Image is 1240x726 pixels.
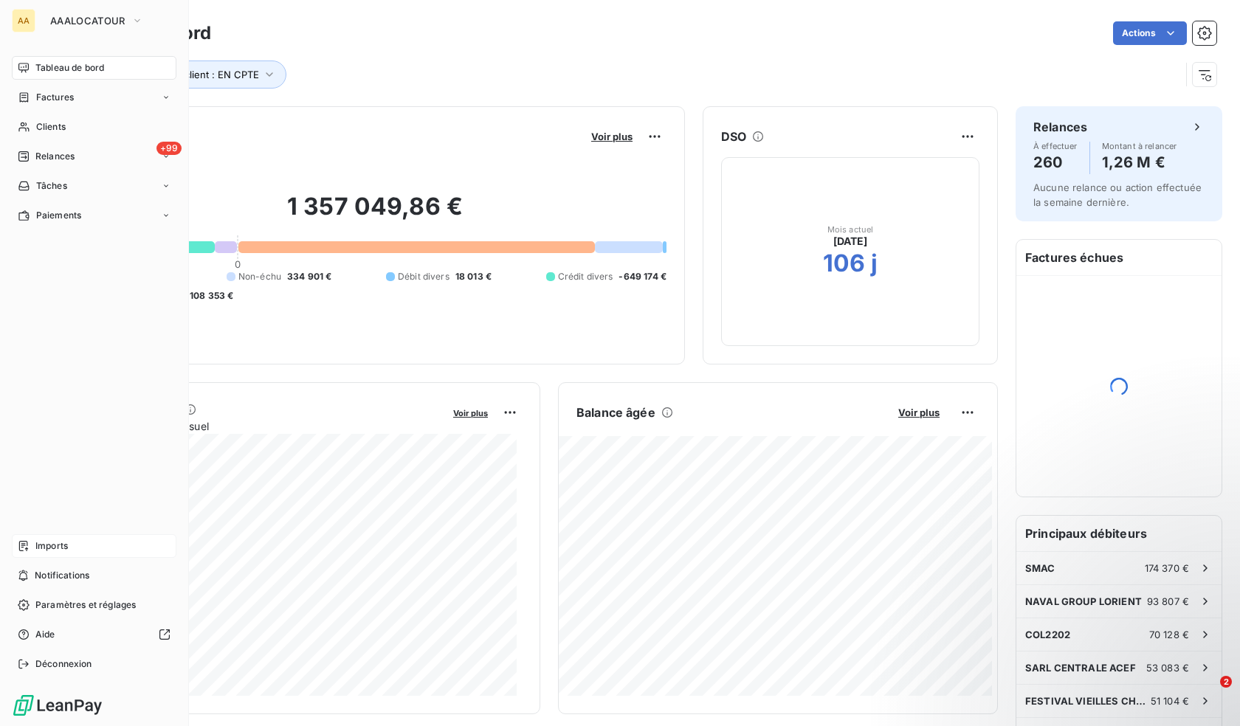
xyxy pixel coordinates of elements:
span: Chiffre d'affaires mensuel [83,418,443,434]
span: Paiements [36,209,81,222]
span: 0 [235,258,241,270]
button: Voir plus [449,406,492,419]
span: -108 353 € [185,289,234,302]
h6: Balance âgée [576,404,655,421]
iframe: Intercom notifications message [945,583,1240,686]
span: 174 370 € [1145,562,1189,574]
img: Logo LeanPay [12,694,103,717]
button: Voir plus [894,406,944,419]
span: [DATE] [833,234,868,249]
span: -649 174 € [619,270,666,283]
span: 2 [1220,676,1232,688]
span: Notifications [35,569,89,582]
span: +99 [156,142,182,155]
span: Voir plus [591,131,633,142]
h4: 1,26 M € [1102,151,1177,174]
span: 51 104 € [1151,695,1189,707]
div: AA [12,9,35,32]
span: Aide [35,628,55,641]
span: FESTIVAL VIEILLES CHARRUES [1025,695,1151,707]
span: 334 901 € [287,270,331,283]
span: Débit divers [398,270,449,283]
span: Paramètres et réglages [35,598,136,612]
span: Imports [35,539,68,553]
span: Aucune relance ou action effectuée la semaine dernière. [1033,181,1202,208]
h6: Relances [1033,118,1087,136]
span: Relances [35,150,75,163]
h4: 260 [1033,151,1078,174]
h2: j [871,249,878,278]
h6: DSO [721,128,746,145]
span: Montant à relancer [1102,142,1177,151]
span: Voir plus [453,408,488,418]
span: AAALOCATOUR [50,15,125,27]
a: Aide [12,623,176,646]
button: Voir plus [587,130,637,143]
h6: Principaux débiteurs [1016,516,1222,551]
span: Non-échu [238,270,281,283]
span: Déconnexion [35,657,92,671]
span: Mois actuel [827,225,874,234]
button: Type client : EN CPTE [138,60,286,89]
span: SMAC [1025,562,1055,574]
span: Clients [36,120,66,134]
h2: 106 [823,249,865,278]
span: 18 013 € [455,270,492,283]
h2: 1 357 049,86 € [83,192,666,236]
h6: Factures échues [1016,240,1222,275]
span: Type client : EN CPTE [159,69,259,80]
iframe: Intercom live chat [1190,676,1225,711]
button: Actions [1113,21,1187,45]
span: Tableau de bord [35,61,104,75]
span: Tâches [36,179,67,193]
span: Factures [36,91,74,104]
span: Crédit divers [558,270,613,283]
span: À effectuer [1033,142,1078,151]
span: Voir plus [898,407,940,418]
